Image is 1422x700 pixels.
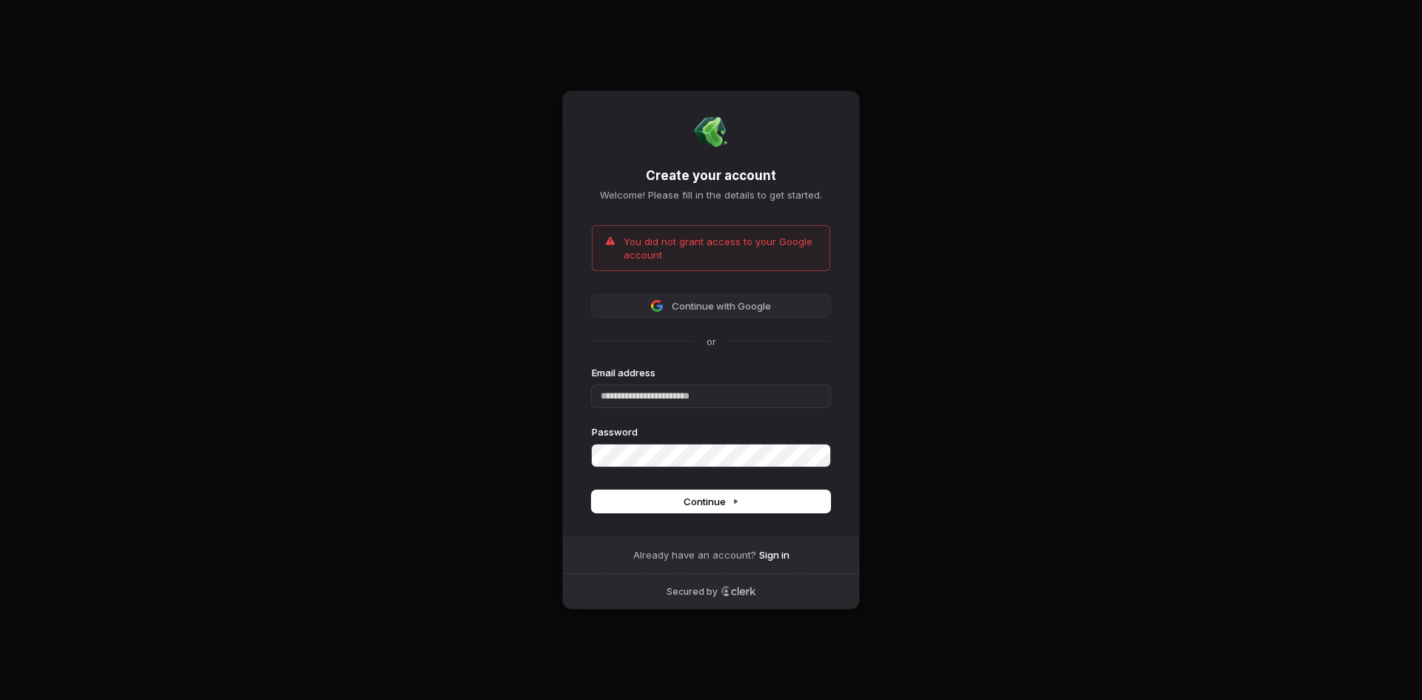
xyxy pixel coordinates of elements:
[684,495,739,508] span: Continue
[592,490,830,513] button: Continue
[592,295,830,317] button: Sign in with GoogleContinue with Google
[667,586,718,598] p: Secured by
[672,299,771,313] span: Continue with Google
[592,188,830,201] p: Welcome! Please fill in the details to get started.
[759,548,790,561] a: Sign in
[592,366,655,379] label: Email address
[798,447,827,464] button: Show password
[693,114,729,150] img: Jello SEO
[592,167,830,185] h1: Create your account
[633,548,756,561] span: Already have an account?
[624,235,818,261] p: You did not grant access to your Google account
[721,586,756,596] a: Clerk logo
[592,425,638,439] label: Password
[707,335,716,348] p: or
[651,300,663,312] img: Sign in with Google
